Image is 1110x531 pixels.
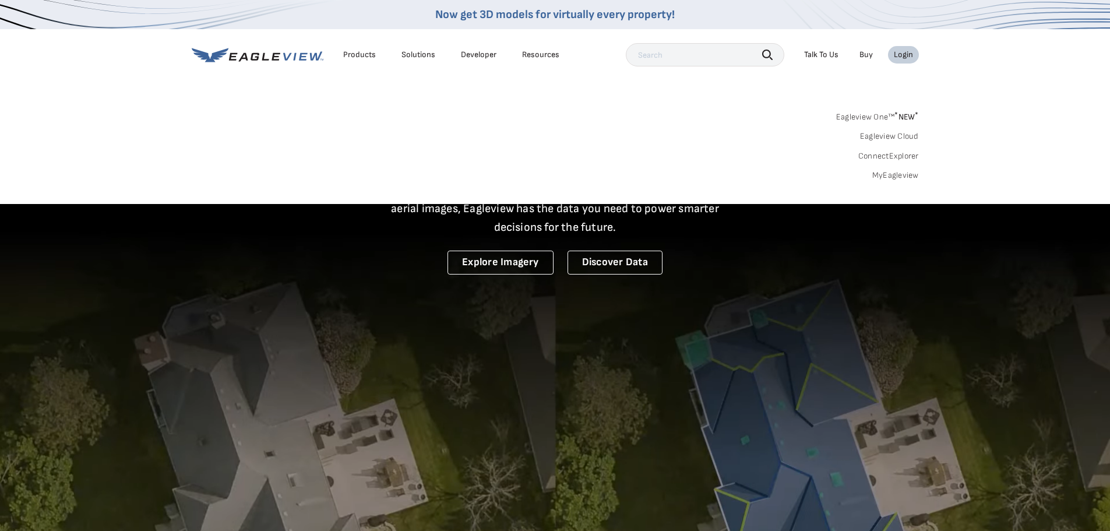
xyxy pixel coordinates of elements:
[377,181,734,237] p: A new era starts here. Built on more than 3.5 billion high-resolution aerial images, Eagleview ha...
[461,50,496,60] a: Developer
[872,170,919,181] a: MyEagleview
[836,108,919,122] a: Eagleview One™*NEW*
[859,50,873,60] a: Buy
[401,50,435,60] div: Solutions
[860,131,919,142] a: Eagleview Cloud
[894,50,913,60] div: Login
[343,50,376,60] div: Products
[894,112,918,122] span: NEW
[435,8,675,22] a: Now get 3D models for virtually every property!
[447,251,554,275] a: Explore Imagery
[858,151,919,161] a: ConnectExplorer
[626,43,784,66] input: Search
[804,50,838,60] div: Talk To Us
[522,50,559,60] div: Resources
[568,251,663,275] a: Discover Data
